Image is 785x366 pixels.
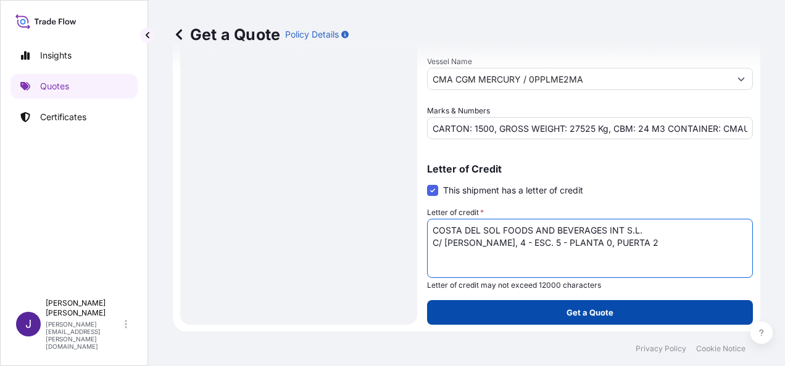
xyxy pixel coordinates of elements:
button: Get a Quote [427,300,753,325]
p: Get a Quote [567,306,613,319]
a: Insights [10,43,138,68]
span: This shipment has a letter of credit [443,184,583,197]
input: Number1, number2,... [427,117,753,139]
p: Certificates [40,111,86,123]
p: Quotes [40,80,69,92]
a: Privacy Policy [636,344,686,354]
label: Letter of credit [427,206,484,219]
p: Insights [40,49,72,62]
p: Get a Quote [173,25,280,44]
p: Letter of Credit [427,164,753,174]
label: Marks & Numbers [427,105,490,117]
a: Cookie Notice [696,344,746,354]
p: [PERSON_NAME][EMAIL_ADDRESS][PERSON_NAME][DOMAIN_NAME] [46,320,122,350]
a: Quotes [10,74,138,99]
p: [PERSON_NAME] [PERSON_NAME] [46,298,122,318]
button: Show suggestions [730,68,752,90]
p: Policy Details [285,28,339,41]
p: Letter of credit may not exceed 12000 characters [427,280,753,290]
a: Certificates [10,105,138,129]
span: J [25,318,31,330]
input: Type to search vessel name or IMO [428,68,730,90]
